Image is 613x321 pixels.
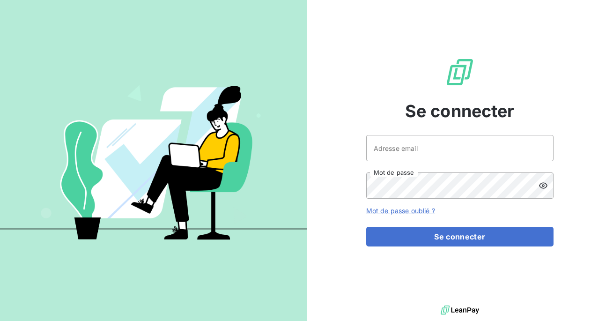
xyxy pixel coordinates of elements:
[445,57,475,87] img: Logo LeanPay
[366,227,554,246] button: Se connecter
[441,303,479,317] img: logo
[366,207,435,215] a: Mot de passe oublié ?
[366,135,554,161] input: placeholder
[405,98,515,124] span: Se connecter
